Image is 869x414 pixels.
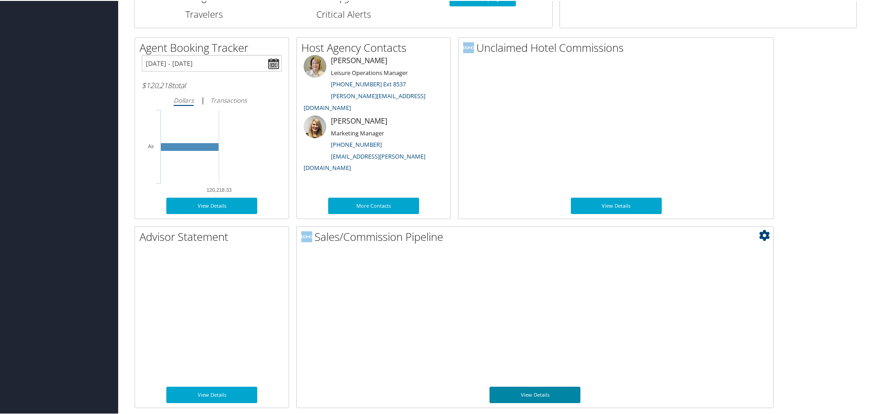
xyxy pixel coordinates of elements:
[331,140,382,148] a: [PHONE_NUMBER]
[301,39,450,55] h2: Host Agency Contacts
[463,39,774,55] h2: Unclaimed Hotel Commissions
[174,95,194,104] i: Dollars
[299,115,448,175] li: [PERSON_NAME]
[489,386,580,402] a: View Details
[142,80,172,90] span: $120,218
[166,386,257,402] a: View Details
[148,143,155,148] tspan: Air
[463,41,474,52] img: domo-logo.png
[304,91,425,111] a: [PERSON_NAME][EMAIL_ADDRESS][DOMAIN_NAME]
[328,197,419,213] a: More Contacts
[571,197,662,213] a: View Details
[301,230,312,241] img: domo-logo.png
[331,79,406,87] a: [PHONE_NUMBER] Ext 8537
[304,151,425,171] a: [EMAIL_ADDRESS][PERSON_NAME][DOMAIN_NAME]
[299,54,448,115] li: [PERSON_NAME]
[280,7,406,20] h3: Critical Alerts
[304,54,326,77] img: meredith-price.jpg
[206,186,231,192] tspan: 120,218.33
[140,228,289,244] h2: Advisor Statement
[301,228,773,244] h2: Sales/Commission Pipeline
[210,95,247,104] i: Transactions
[166,197,257,213] a: View Details
[140,39,289,55] h2: Agent Booking Tracker
[331,68,408,76] small: Leisure Operations Manager
[141,7,267,20] h3: Travelers
[142,80,282,90] h6: total
[142,94,282,105] div: |
[304,115,326,137] img: ali-moffitt.jpg
[331,128,384,136] small: Marketing Manager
